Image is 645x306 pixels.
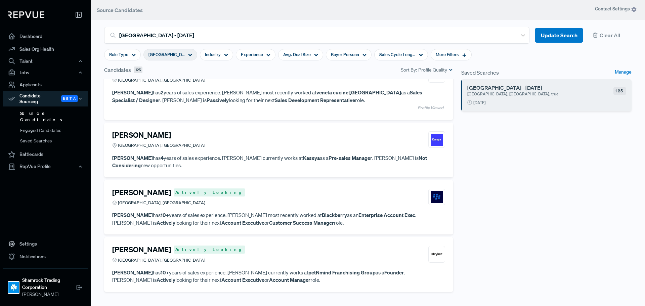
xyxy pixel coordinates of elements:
strong: Actively [157,276,175,283]
a: Applicants [3,78,88,91]
span: Industry [205,51,221,58]
strong: [PERSON_NAME] [112,212,153,218]
a: Source Candidates [12,108,97,125]
a: Sales Org Health [3,43,88,55]
strong: Enterprise Account Exec [358,212,415,218]
a: Shamrock Trading CorporationShamrock Trading Corporation[PERSON_NAME] [3,268,88,301]
div: Sort By: [401,67,453,74]
button: Clear All [589,28,632,43]
strong: Sales Development Representative [275,97,355,103]
strong: 4 [161,155,164,161]
strong: Pre-sales Manager [329,155,372,161]
strong: [PERSON_NAME] [112,155,153,161]
a: Settings [3,237,88,250]
a: Dashboard [3,30,88,43]
p: [GEOGRAPHIC_DATA], [GEOGRAPHIC_DATA], true [467,91,591,97]
span: [GEOGRAPHIC_DATA], [GEOGRAPHIC_DATA] [118,257,205,263]
span: Experience [241,51,263,58]
strong: Account Executive [221,276,264,283]
a: Battlecards [3,148,88,161]
button: Candidate Sourcing Beta [3,91,88,106]
p: has years of sales experience. [PERSON_NAME] most recently worked at as a . [PERSON_NAME] is look... [112,89,445,104]
button: RepVue Profile [3,161,88,172]
img: RepVue [8,11,44,18]
strong: veneta cucine [GEOGRAPHIC_DATA] [316,89,401,96]
h4: [PERSON_NAME] [112,131,171,139]
span: Contact Settings [595,5,637,12]
span: Actively Looking [174,246,245,254]
img: Kaseya [431,134,443,146]
strong: [PERSON_NAME] [112,89,153,96]
span: Profile Quality [418,67,447,74]
strong: Blackberry [322,212,347,218]
strong: Sales Specialist / Designer [112,89,422,103]
strong: Shamrock Trading Corporation [22,277,76,291]
strong: 2 [161,89,164,96]
span: Actively Looking [174,188,245,196]
span: [PERSON_NAME] [22,291,76,298]
strong: Account Manager [269,276,310,283]
span: [GEOGRAPHIC_DATA], [GEOGRAPHIC_DATA] [118,77,205,83]
button: Jobs [3,67,88,78]
a: Notifications [3,250,88,263]
strong: Passively [207,97,229,103]
span: Beta [61,95,78,102]
span: Candidates [104,66,131,74]
span: 125 [134,67,142,74]
span: [DATE] [473,100,486,106]
h6: [GEOGRAPHIC_DATA] - [DATE] [467,85,605,91]
h4: [PERSON_NAME] [112,245,171,254]
a: Saved Searches [12,136,97,146]
article: Profile Viewed [112,104,445,112]
img: Blackberry [431,191,443,203]
span: [GEOGRAPHIC_DATA], [GEOGRAPHIC_DATA] [118,200,205,206]
span: 125 [613,87,626,95]
strong: 10+ [161,212,169,218]
button: Update Search [535,28,583,43]
span: Role Type [109,51,128,58]
span: [GEOGRAPHIC_DATA], [GEOGRAPHIC_DATA] [118,142,205,148]
img: Shamrock Trading Corporation [8,282,19,293]
strong: Founder [384,269,404,276]
p: has years of sales experience. [PERSON_NAME] currently works at as a . [PERSON_NAME] is new oppor... [112,154,445,169]
h4: [PERSON_NAME] [112,188,171,197]
p: has years of sales experience. [PERSON_NAME] most recently worked at as an . [PERSON_NAME] is loo... [112,211,445,226]
span: [GEOGRAPHIC_DATA], [GEOGRAPHIC_DATA] [148,51,185,58]
strong: [PERSON_NAME] [112,269,153,276]
strong: Kaseya [303,155,320,161]
span: Source Candidates [97,7,143,13]
span: Avg. Deal Size [283,51,311,58]
img: Stryker [431,248,443,260]
span: More Filters [436,51,459,58]
span: Sales Cycle Length [379,51,416,58]
strong: Account Executive [221,219,264,226]
strong: petNmind Franchising Group [308,269,376,276]
span: Saved Searches [461,69,499,77]
a: Manage [615,69,632,77]
span: Buyer Persona [331,51,359,58]
a: Engaged Candidates [12,125,97,136]
div: Candidate Sourcing [3,91,88,106]
p: has years of sales experience. [PERSON_NAME] currently works at as a . [PERSON_NAME] is looking f... [112,269,445,284]
strong: Customer Success Manager [269,219,334,226]
strong: 10+ [161,269,169,276]
button: Talent [3,55,88,67]
strong: Actively [157,219,175,226]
